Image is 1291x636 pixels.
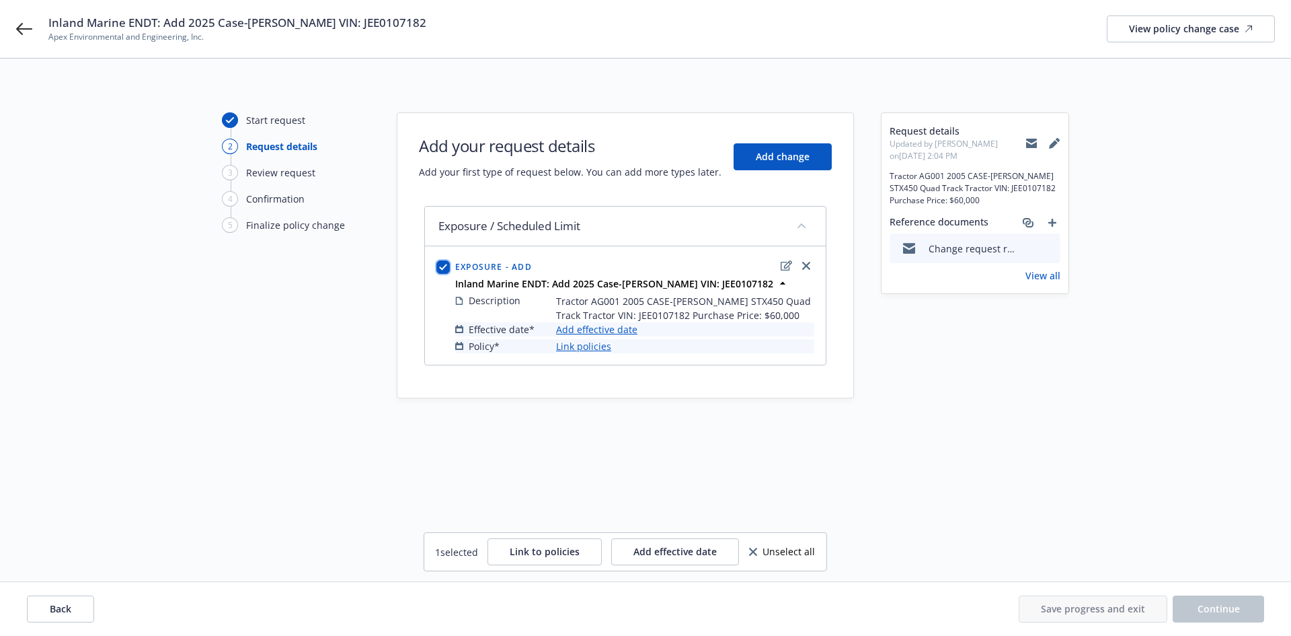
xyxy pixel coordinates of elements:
[762,547,815,557] span: Unselect all
[246,139,317,153] div: Request details
[890,215,988,231] span: Reference documents
[455,261,532,273] span: Exposure - Add
[1025,269,1060,283] a: View all
[1173,596,1264,623] button: Continue
[469,293,520,308] span: Description
[611,538,739,565] button: Add effective date
[556,294,814,322] span: Tractor AG001 2005 CASE-[PERSON_NAME] STX450 Quad Track Tractor VIN: JEE0107182 Purchase Price: $...
[438,218,580,234] span: Exposure / Scheduled Limit
[222,165,238,180] div: 3
[469,322,535,337] span: Effective date*
[48,15,426,31] span: Inland Marine ENDT: Add 2025 Case-[PERSON_NAME] VIN: JEE0107182
[246,218,345,232] div: Finalize policy change
[510,545,580,558] span: Link to policies
[798,258,814,274] a: close
[246,192,305,206] div: Confirmation
[890,124,1025,138] span: Request details
[425,207,826,246] div: Exposure / Scheduled Limitcollapse content
[48,31,426,43] span: Apex Environmental and Engineering, Inc.
[455,277,773,290] strong: Inland Marine ENDT: Add 2025 Case-[PERSON_NAME] VIN: JEE0107182
[1019,596,1167,623] button: Save progress and exit
[246,113,305,127] div: Start request
[222,139,238,154] div: 2
[50,602,71,615] span: Back
[469,339,500,353] span: Policy*
[929,242,1016,256] div: Change request rcvd from client: Add Case [PERSON_NAME] VIN: JEE0107182.msg
[487,538,602,565] button: Link to policies
[1041,602,1145,615] span: Save progress and exit
[419,165,721,179] span: Add your first type of request below. You can add more types later.
[633,545,717,558] span: Add effective date
[1043,242,1055,256] button: preview file
[1044,215,1060,231] a: add
[756,150,810,163] span: Add change
[27,596,94,623] button: Back
[556,339,611,353] a: Link policies
[791,215,812,236] button: collapse content
[748,538,816,565] button: Unselect all
[435,545,478,559] span: 1 selected
[734,143,832,170] button: Add change
[1020,215,1036,231] a: associate
[1129,16,1253,42] div: View policy change case
[419,135,721,157] h1: Add your request details
[556,322,637,337] a: Add effective date
[222,217,238,233] div: 5
[890,138,1025,162] span: Updated by [PERSON_NAME] on [DATE] 2:04 PM
[1021,242,1032,256] button: download file
[890,170,1060,207] span: Tractor AG001 2005 CASE-[PERSON_NAME] STX450 Quad Track Tractor VIN: JEE0107182 Purchase Price: $...
[1198,602,1240,615] span: Continue
[778,258,794,274] a: edit
[222,191,238,207] div: 4
[1107,15,1275,42] a: View policy change case
[246,166,315,180] div: Review request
